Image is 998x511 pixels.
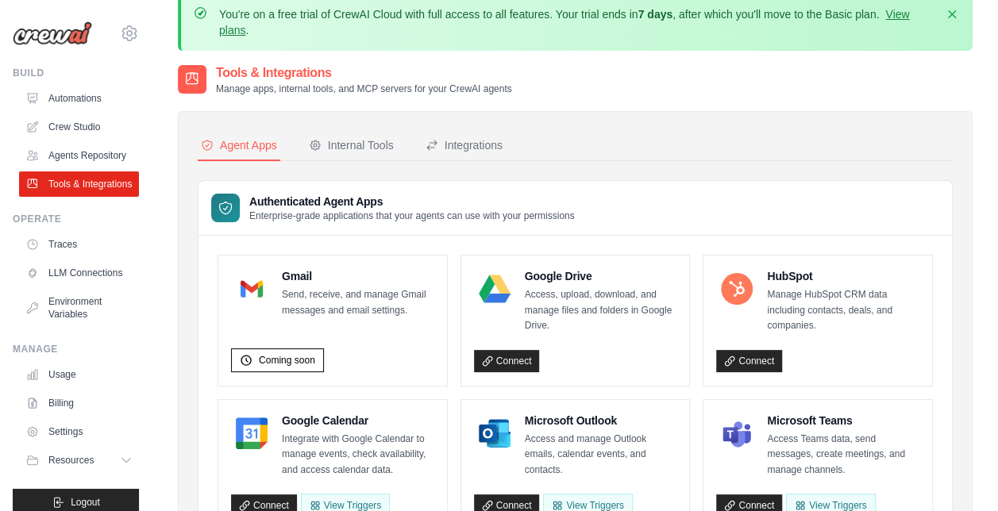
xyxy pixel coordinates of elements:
h4: Google Drive [525,268,677,284]
div: Manage [13,343,139,355]
p: Integrate with Google Calendar to manage events, check availability, and access calendar data. [282,432,434,478]
button: Agent Apps [198,131,280,161]
strong: 7 days [638,8,672,21]
a: Agents Repository [19,143,139,168]
h4: Microsoft Teams [767,413,919,428]
span: Coming soon [259,354,315,367]
img: Google Calendar Logo [236,417,268,449]
button: Resources [19,448,139,473]
a: Billing [19,390,139,416]
p: Access and manage Outlook emails, calendar events, and contacts. [525,432,677,478]
a: Automations [19,86,139,111]
a: Tools & Integrations [19,171,139,197]
div: Build [13,67,139,79]
h4: Google Calendar [282,413,434,428]
img: Microsoft Outlook Logo [479,417,511,449]
img: HubSpot Logo [721,273,753,305]
p: Access Teams data, send messages, create meetings, and manage channels. [767,432,919,478]
a: Settings [19,419,139,444]
a: Usage [19,362,139,387]
h4: Microsoft Outlook [525,413,677,428]
a: LLM Connections [19,260,139,286]
p: You're on a free trial of CrewAI Cloud with full access to all features. Your trial ends in , aft... [219,6,934,38]
span: Resources [48,454,94,467]
img: Logo [13,21,92,45]
p: Enterprise-grade applications that your agents can use with your permissions [249,209,575,222]
a: Connect [716,350,782,372]
div: Operate [13,213,139,225]
button: Integrations [422,131,506,161]
p: Send, receive, and manage Gmail messages and email settings. [282,287,434,318]
img: Gmail Logo [236,273,268,305]
span: Logout [71,496,100,509]
button: Internal Tools [306,131,397,161]
a: Connect [474,350,540,372]
h4: HubSpot [767,268,919,284]
a: Traces [19,232,139,257]
div: Internal Tools [309,137,394,153]
img: Google Drive Logo [479,273,511,305]
div: Agent Apps [201,137,277,153]
p: Access, upload, download, and manage files and folders in Google Drive. [525,287,677,334]
h3: Authenticated Agent Apps [249,194,575,209]
a: Environment Variables [19,289,139,327]
p: Manage HubSpot CRM data including contacts, deals, and companies. [767,287,919,334]
div: Integrations [426,137,503,153]
h4: Gmail [282,268,434,284]
a: Crew Studio [19,114,139,140]
p: Manage apps, internal tools, and MCP servers for your CrewAI agents [216,83,512,95]
h2: Tools & Integrations [216,63,512,83]
img: Microsoft Teams Logo [721,417,753,449]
